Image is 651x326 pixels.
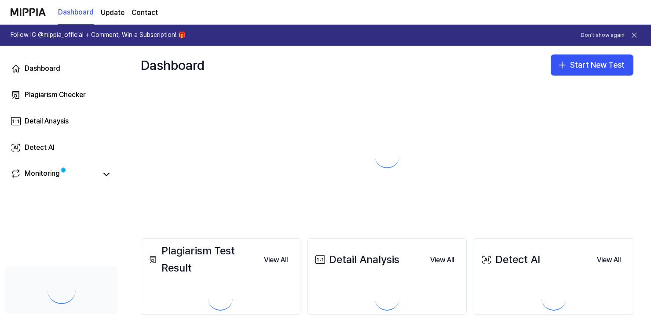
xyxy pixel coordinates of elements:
a: Plagiarism Checker [5,84,118,105]
a: View All [590,250,628,269]
button: View All [423,251,461,269]
div: Detect AI [479,251,540,268]
a: View All [423,250,461,269]
button: View All [257,251,295,269]
div: Monitoring [25,168,60,181]
div: Detail Anaysis [25,116,69,127]
button: Don't show again [581,32,625,39]
button: View All [590,251,628,269]
a: Contact [132,7,158,18]
a: Detail Anaysis [5,111,118,132]
a: Dashboard [5,58,118,79]
button: Start New Test [551,54,633,76]
a: Monitoring [11,168,97,181]
div: Dashboard [141,54,205,76]
h1: Follow IG @mippia_official + Comment, Win a Subscription! 🎁 [11,31,186,40]
a: View All [257,250,295,269]
a: Update [101,7,124,18]
div: Dashboard [25,63,60,74]
div: Detect AI [25,142,55,153]
a: Detect AI [5,137,118,158]
div: Detail Analysis [313,251,399,268]
div: Plagiarism Checker [25,90,86,100]
div: Plagiarism Test Result [146,243,257,276]
a: Dashboard [58,0,94,25]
